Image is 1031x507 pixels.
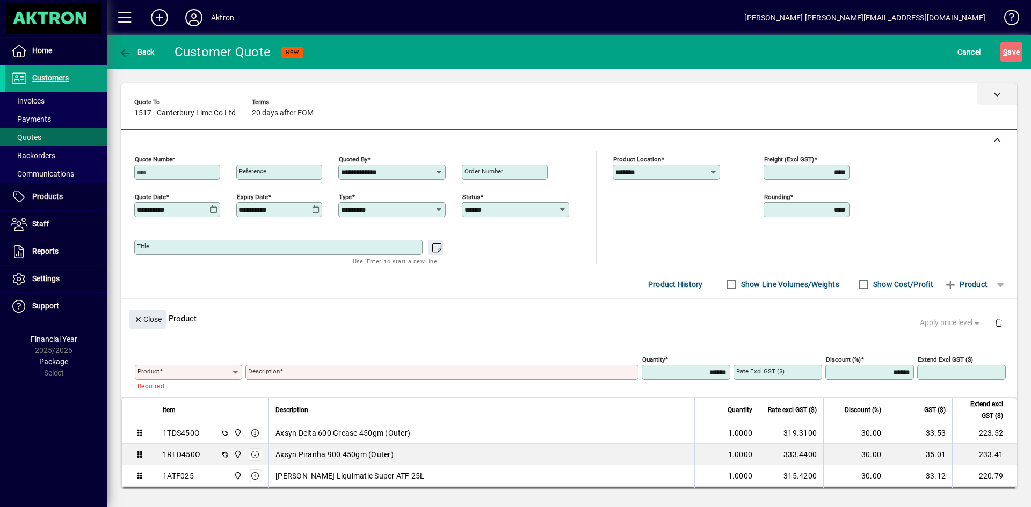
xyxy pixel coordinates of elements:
mat-label: Expiry date [237,193,268,201]
app-page-header-button: Close [127,314,169,324]
span: Quantity [728,404,752,416]
label: Show Cost/Profit [871,279,933,290]
mat-hint: Use 'Enter' to start a new line [353,255,437,267]
span: Backorders [11,151,55,160]
span: 20 days after EOM [252,109,314,117]
span: Extend excl GST ($) [959,398,1003,422]
mat-label: Status [462,193,480,201]
span: Axsyn Piranha 900 450gm (Outer) [275,449,394,460]
td: 33.12 [888,465,952,487]
td: 30.00 [823,465,888,487]
mat-label: Reference [239,167,266,175]
span: Home [32,46,52,55]
div: Product [121,299,1017,338]
a: Payments [5,110,107,128]
mat-label: Extend excl GST ($) [918,356,973,363]
span: Central [231,449,243,460]
mat-label: Freight (excl GST) [764,156,814,163]
app-page-header-button: Back [107,42,166,62]
a: Communications [5,165,107,183]
button: Save [1000,42,1022,62]
span: Discount (%) [845,404,881,416]
span: 1.0000 [728,449,753,460]
a: Settings [5,266,107,292]
span: Cancel [957,43,981,61]
mat-label: Product [137,368,159,375]
span: Back [119,48,155,56]
span: Axsyn Delta 600 Grease 450gm (Outer) [275,428,410,438]
mat-label: Title [137,243,149,250]
mat-label: Quote number [135,156,175,163]
div: 1RED450O [163,449,200,460]
a: Invoices [5,92,107,110]
span: 1.0000 [728,471,753,481]
button: Delete [986,310,1012,335]
span: [PERSON_NAME] Liquimatic Super ATF 25L [275,471,425,481]
app-page-header-button: Delete [986,318,1012,327]
span: 1.0000 [728,428,753,438]
td: 30.00 [823,444,888,465]
a: Knowledge Base [996,2,1018,37]
div: 1ATF025 [163,471,194,481]
mat-label: Type [339,193,352,201]
a: Quotes [5,128,107,146]
button: Apply price level [916,313,986,333]
span: ave [1003,43,1020,61]
div: 1TDS450O [163,428,200,438]
mat-label: Product location [613,156,661,163]
div: [PERSON_NAME] [PERSON_NAME][EMAIL_ADDRESS][DOMAIN_NAME] [744,9,985,26]
button: Profile [177,8,211,27]
div: 315.4200 [766,471,817,481]
span: Rate excl GST ($) [768,404,817,416]
button: Back [116,42,157,62]
span: Central [231,427,243,439]
span: GST ($) [924,404,946,416]
mat-label: Description [248,368,280,375]
span: Staff [32,219,49,228]
button: Product History [644,275,707,294]
span: Apply price level [920,317,982,328]
a: Staff [5,211,107,238]
td: 33.53 [888,422,952,444]
span: Product History [648,276,703,293]
mat-error: Required [137,380,234,391]
td: 223.52 [952,422,1017,444]
span: S [1003,48,1007,56]
span: Communications [11,170,74,178]
button: Close [129,310,166,329]
mat-label: Rounding [764,193,790,201]
span: NEW [286,49,299,56]
div: Aktron [211,9,234,26]
a: Reports [5,238,107,265]
mat-label: Discount (%) [826,356,861,363]
span: Reports [32,247,59,255]
div: 319.3100 [766,428,817,438]
span: Support [32,302,59,310]
td: 30.00 [823,422,888,444]
span: Products [32,192,63,201]
div: 333.4400 [766,449,817,460]
a: Home [5,38,107,64]
mat-label: Rate excl GST ($) [736,368,785,375]
button: Cancel [955,42,984,62]
span: Settings [32,274,60,283]
button: Add [142,8,177,27]
span: Payments [11,115,51,123]
mat-label: Quote date [135,193,166,201]
span: Customers [32,74,69,82]
span: Quotes [11,133,41,142]
a: Products [5,183,107,210]
mat-label: Quantity [642,356,665,363]
span: Item [163,404,176,416]
a: Backorders [5,146,107,165]
span: Description [275,404,308,416]
span: Invoices [11,97,45,105]
span: 1517 - Canterbury Lime Co Ltd [134,109,236,117]
mat-label: Order number [464,167,503,175]
label: Show Line Volumes/Weights [739,279,839,290]
span: Financial Year [31,335,77,343]
span: Close [134,311,162,328]
td: 220.79 [952,465,1017,487]
td: 233.41 [952,444,1017,465]
span: Central [231,470,243,482]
